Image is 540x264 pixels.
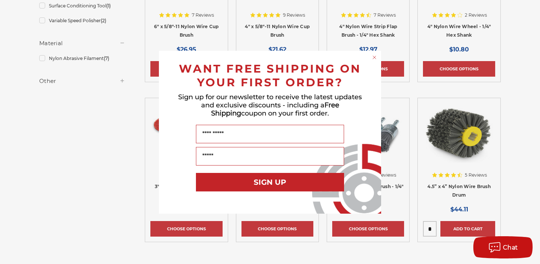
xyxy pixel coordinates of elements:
[503,244,518,251] span: Chat
[179,62,361,89] span: WANT FREE SHIPPING ON YOUR FIRST ORDER?
[371,54,378,61] button: Close dialog
[178,93,362,117] span: Sign up for our newsletter to receive the latest updates and exclusive discounts - including a co...
[473,236,533,258] button: Chat
[196,173,344,191] button: SIGN UP
[211,101,339,117] span: Free Shipping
